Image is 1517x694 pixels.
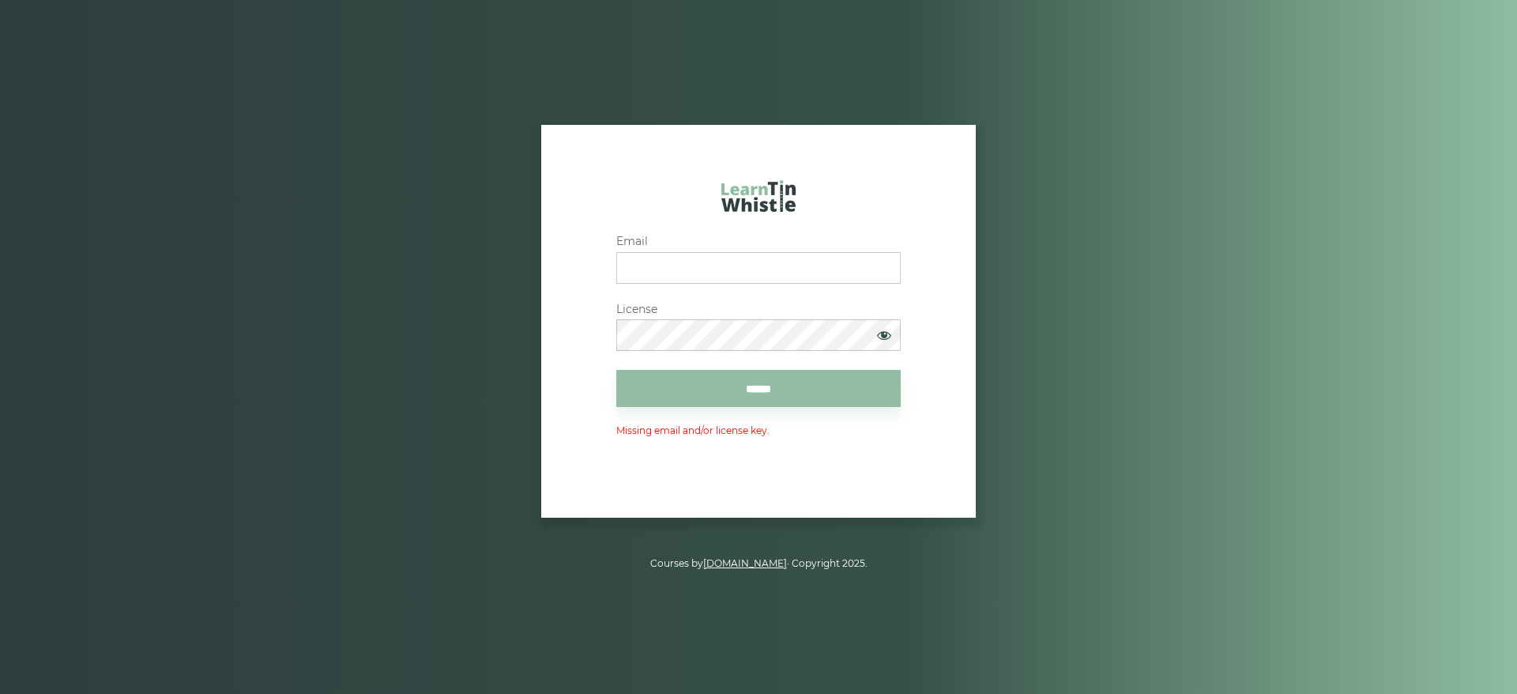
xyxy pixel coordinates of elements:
[616,423,901,439] p: Missing email and/or license key.
[616,235,901,248] label: Email
[313,556,1204,571] p: Courses by · Copyright 2025.
[703,557,787,569] a: [DOMAIN_NAME]
[721,180,796,220] a: LearnTinWhistle.com
[721,180,796,212] img: LearnTinWhistle.com
[616,303,901,316] label: License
